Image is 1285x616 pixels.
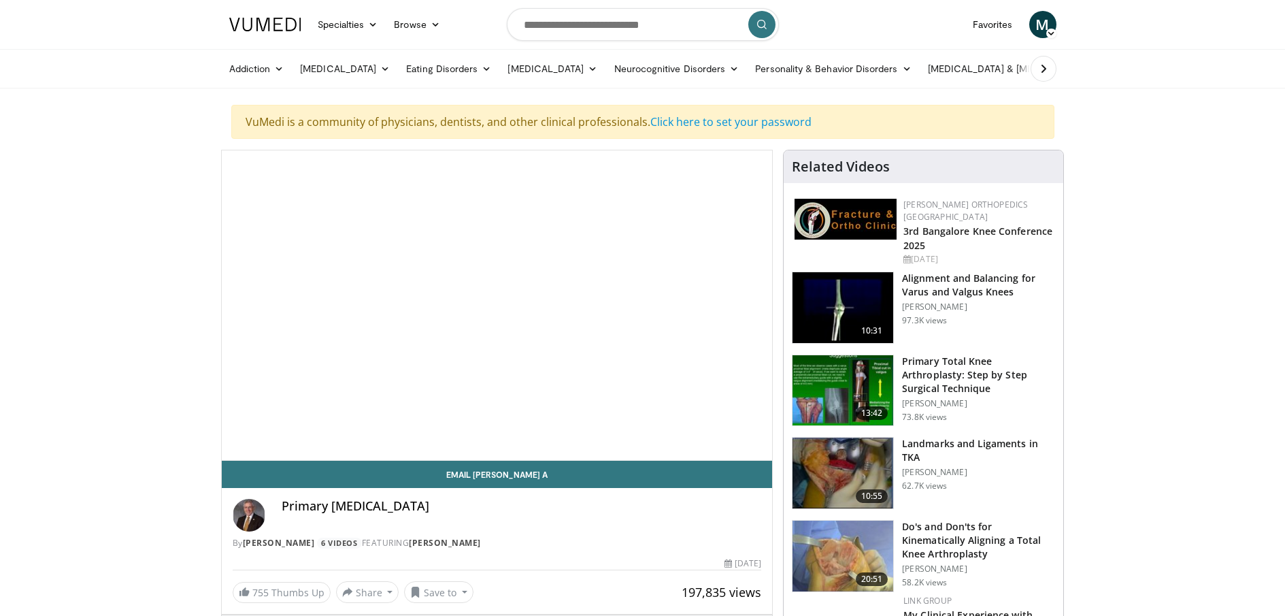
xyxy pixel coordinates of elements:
img: 88434a0e-b753-4bdd-ac08-0695542386d5.150x105_q85_crop-smart_upscale.jpg [792,438,893,508]
video-js: Video Player [222,150,773,461]
img: 1ab50d05-db0e-42c7-b700-94c6e0976be2.jpeg.150x105_q85_autocrop_double_scale_upscale_version-0.2.jpg [795,199,897,240]
a: 10:31 Alignment and Balancing for Varus and Valgus Knees [PERSON_NAME] 97.3K views [792,272,1055,344]
p: [PERSON_NAME] [902,467,1055,478]
input: Search topics, interventions [507,8,779,41]
p: 62.7K views [902,481,947,491]
a: Neurocognitive Disorders [606,55,748,82]
div: [DATE] [724,557,761,570]
h3: Do's and Don'ts for Kinematically Aligning a Total Knee Arthroplasty [902,520,1055,561]
p: 73.8K views [902,412,947,423]
a: Personality & Behavior Disorders [747,55,919,82]
h3: Primary Total Knee Arthroplasty: Step by Step Surgical Technique [902,355,1055,395]
a: [MEDICAL_DATA] [292,55,398,82]
a: M [1029,11,1056,38]
span: 20:51 [856,572,888,586]
a: 3rd Bangalore Knee Conference 2025 [903,225,1052,252]
a: LINK Group [903,595,952,606]
p: [PERSON_NAME] [902,564,1055,574]
img: 38523_0000_3.png.150x105_q85_crop-smart_upscale.jpg [792,272,893,343]
a: 20:51 Do's and Don'ts for Kinematically Aligning a Total Knee Arthroplasty [PERSON_NAME] 58.2K views [792,520,1055,592]
a: Browse [386,11,448,38]
img: Avatar [233,499,265,532]
h4: Primary [MEDICAL_DATA] [282,499,762,514]
a: Eating Disorders [398,55,499,82]
span: 755 [252,586,269,599]
p: 58.2K views [902,577,947,588]
p: [PERSON_NAME] [902,302,1055,312]
a: 13:42 Primary Total Knee Arthroplasty: Step by Step Surgical Technique [PERSON_NAME] 73.8K views [792,355,1055,427]
h4: Related Videos [792,159,890,175]
p: 97.3K views [902,315,947,326]
a: [PERSON_NAME] Orthopedics [GEOGRAPHIC_DATA] [903,199,1028,223]
a: 755 Thumbs Up [233,582,331,603]
span: 197,835 views [682,584,761,600]
div: [DATE] [903,253,1052,265]
h3: Alignment and Balancing for Varus and Valgus Knees [902,272,1055,299]
a: Email [PERSON_NAME] A [222,461,773,488]
a: Addiction [221,55,293,82]
span: 10:55 [856,489,888,503]
img: oa8B-rsjN5HfbTbX5hMDoxOjB1O5lLKx_1.150x105_q85_crop-smart_upscale.jpg [792,355,893,426]
a: [MEDICAL_DATA] & [MEDICAL_DATA] [920,55,1114,82]
a: [PERSON_NAME] [243,537,315,549]
img: howell_knee_1.png.150x105_q85_crop-smart_upscale.jpg [792,521,893,591]
a: [PERSON_NAME] [409,537,481,549]
a: [MEDICAL_DATA] [499,55,605,82]
img: VuMedi Logo [229,18,301,31]
div: VuMedi is a community of physicians, dentists, and other clinical professionals. [231,105,1054,139]
a: Click here to set your password [650,114,812,129]
h3: Landmarks and Ligaments in TKA [902,437,1055,464]
a: 10:55 Landmarks and Ligaments in TKA [PERSON_NAME] 62.7K views [792,437,1055,509]
span: 10:31 [856,324,888,338]
a: 6 Videos [317,538,362,549]
a: Specialties [310,11,386,38]
span: 13:42 [856,406,888,420]
button: Save to [404,581,473,603]
button: Share [336,581,399,603]
a: Favorites [965,11,1021,38]
p: [PERSON_NAME] [902,398,1055,409]
div: By FEATURING [233,537,762,549]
